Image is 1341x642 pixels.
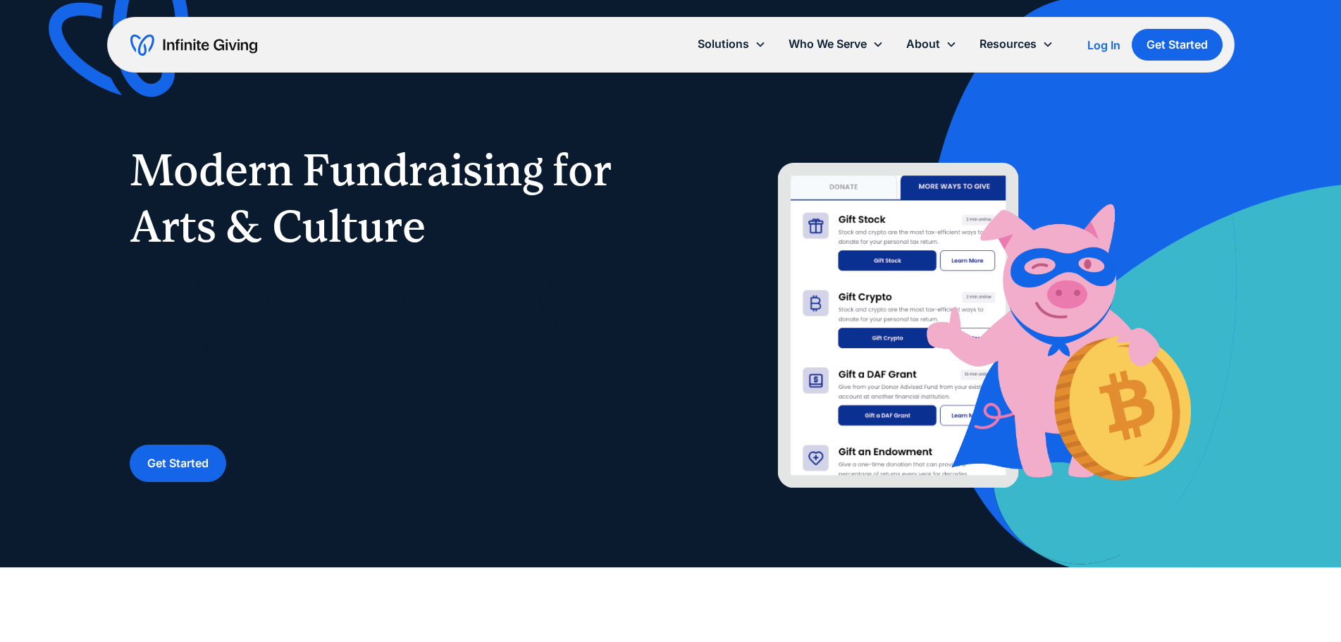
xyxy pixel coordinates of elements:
a: Log In [1087,37,1120,54]
a: Get Started [1132,29,1223,61]
div: Who We Serve [789,35,867,54]
img: nonprofit donation platform for faith-based organizations and ministries [700,135,1211,488]
p: Fundraising for the arts is more important than ever before. To grow your impact and ensure long-... [130,271,643,422]
a: Get Started [130,445,226,482]
div: Log In [1087,39,1120,51]
div: Resources [980,35,1037,54]
div: Solutions [698,35,749,54]
h1: Modern Fundraising for Arts & Culture [130,142,643,254]
strong: Learn how we can level up your donation experience to help your organization survive and thrive. [130,382,612,419]
div: About [906,35,940,54]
